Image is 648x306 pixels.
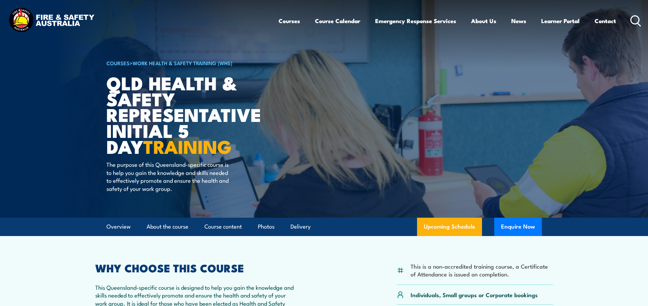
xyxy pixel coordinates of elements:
a: News [511,12,526,30]
p: Individuals, Small groups or Corporate bookings [411,291,538,299]
li: This is a non-accredited training course, a Certificate of Attendance is issued on completion. [411,262,553,278]
a: Photos [258,218,275,236]
h1: QLD Health & Safety Representative Initial 5 Day [106,75,275,154]
strong: TRAINING [143,132,232,160]
a: About Us [471,12,496,30]
a: Learner Portal [541,12,580,30]
a: Course Calendar [315,12,360,30]
p: The purpose of this Queensland-specific course is to help you gain the knowledge and skills neede... [106,160,231,192]
a: Course content [204,218,242,236]
a: Courses [279,12,300,30]
a: Contact [595,12,616,30]
a: Delivery [290,218,311,236]
a: Overview [106,218,131,236]
h6: > [106,59,275,67]
a: Emergency Response Services [375,12,456,30]
h2: WHY CHOOSE THIS COURSE [95,263,294,272]
a: COURSES [106,59,130,67]
a: Work Health & Safety Training (WHS) [133,59,232,67]
a: About the course [147,218,188,236]
button: Enquire Now [494,218,542,236]
a: Upcoming Schedule [417,218,482,236]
